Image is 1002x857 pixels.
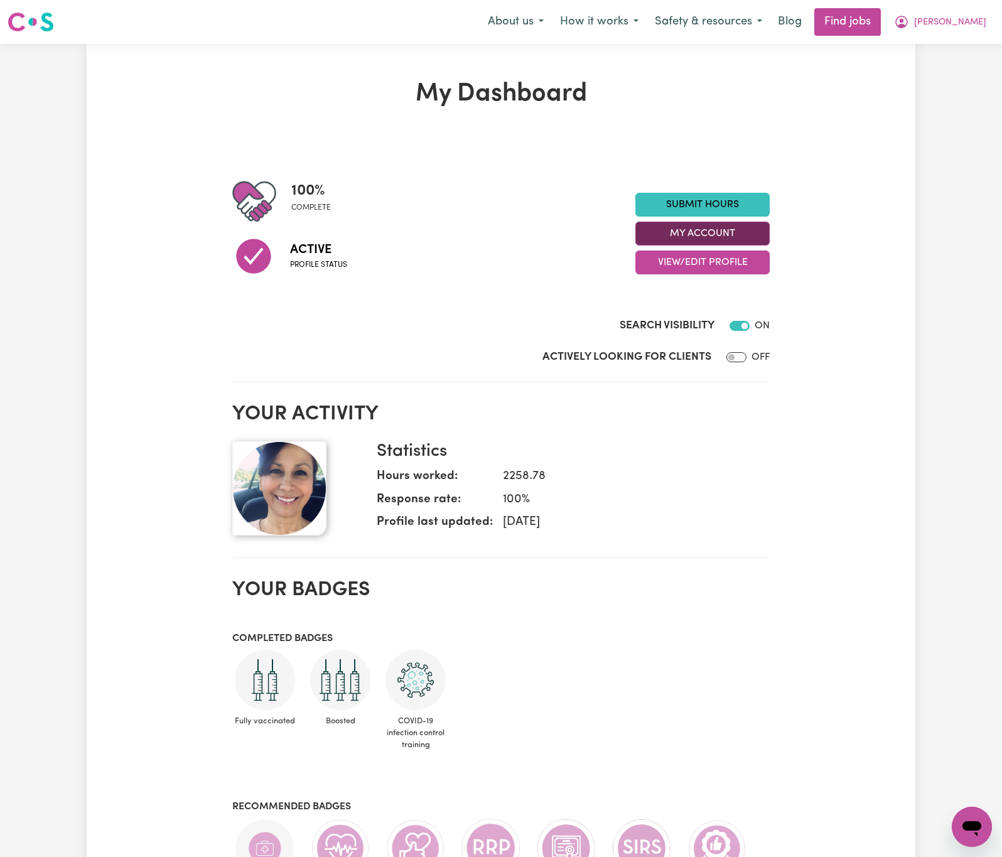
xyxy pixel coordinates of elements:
img: Care and support worker has received booster dose of COVID-19 vaccination [310,650,370,710]
button: About us [480,9,552,35]
img: Careseekers logo [8,11,54,33]
span: 100 % [291,180,331,202]
dd: 100 % [493,491,760,509]
button: Safety & resources [647,9,770,35]
img: CS Academy: COVID-19 Infection Control Training course completed [385,650,446,710]
dt: Response rate: [377,491,493,514]
span: Profile status [290,259,347,271]
div: Profile completeness: 100% [291,180,341,224]
h3: Recommended badges [232,801,770,813]
span: Boosted [308,710,373,732]
iframe: Button to launch messaging window [952,807,992,847]
dd: 2258.78 [493,468,760,486]
dd: [DATE] [493,514,760,532]
label: Search Visibility [620,318,714,334]
span: OFF [752,352,770,362]
span: COVID-19 infection control training [383,710,448,757]
a: Submit Hours [635,193,770,217]
span: Fully vaccinated [232,710,298,732]
span: Active [290,240,347,259]
h3: Completed badges [232,633,770,645]
h1: My Dashboard [232,79,770,109]
h2: Your activity [232,402,770,426]
h2: Your badges [232,578,770,602]
h3: Statistics [377,441,760,463]
span: complete [291,202,331,213]
span: ON [755,321,770,331]
button: My Account [886,9,994,35]
a: Blog [770,8,809,36]
img: Care and support worker has received 2 doses of COVID-19 vaccine [235,650,295,710]
button: How it works [552,9,647,35]
span: [PERSON_NAME] [914,16,986,30]
a: Careseekers logo [8,8,54,36]
label: Actively Looking for Clients [542,349,711,365]
a: Find jobs [814,8,881,36]
img: Your profile picture [232,441,326,536]
button: My Account [635,222,770,245]
button: View/Edit Profile [635,251,770,274]
dt: Hours worked: [377,468,493,491]
dt: Profile last updated: [377,514,493,537]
